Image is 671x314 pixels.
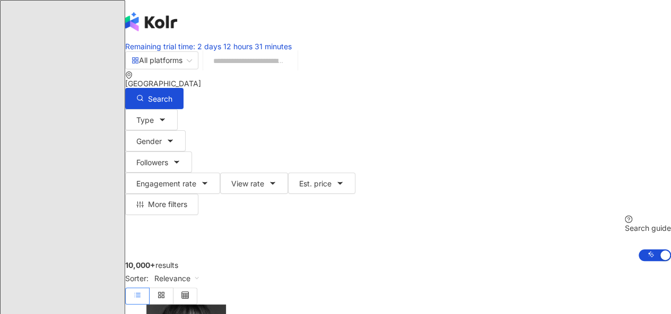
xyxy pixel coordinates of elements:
[125,79,671,88] div: [GEOGRAPHIC_DATA]
[125,261,155,270] span: 10,000+
[125,151,192,173] button: Followers
[125,12,177,31] img: logo
[132,52,182,69] div: All platforms
[125,194,198,215] button: More filters
[125,130,186,151] button: Gender
[220,173,288,194] button: View rate
[288,173,355,194] button: Est. price
[154,270,200,287] span: Relevance
[125,42,292,51] a: Remaining trial time: 2 days 12 hours 31 minutes
[125,88,184,109] button: Search
[132,57,139,64] span: appstore
[125,109,178,130] button: Type
[148,200,187,209] span: More filters
[299,180,332,188] span: Est. price
[136,137,162,146] span: Gender
[125,270,671,288] div: Sorter:
[231,180,264,188] span: View rate
[625,224,671,232] div: Search guide
[136,158,168,167] span: Followers
[148,95,172,103] span: Search
[125,173,220,194] button: Engagement rate
[136,116,154,124] span: Type
[136,180,196,188] span: Engagement rate
[625,216,632,223] span: question-circle
[125,71,133,79] span: environment
[125,261,671,270] div: results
